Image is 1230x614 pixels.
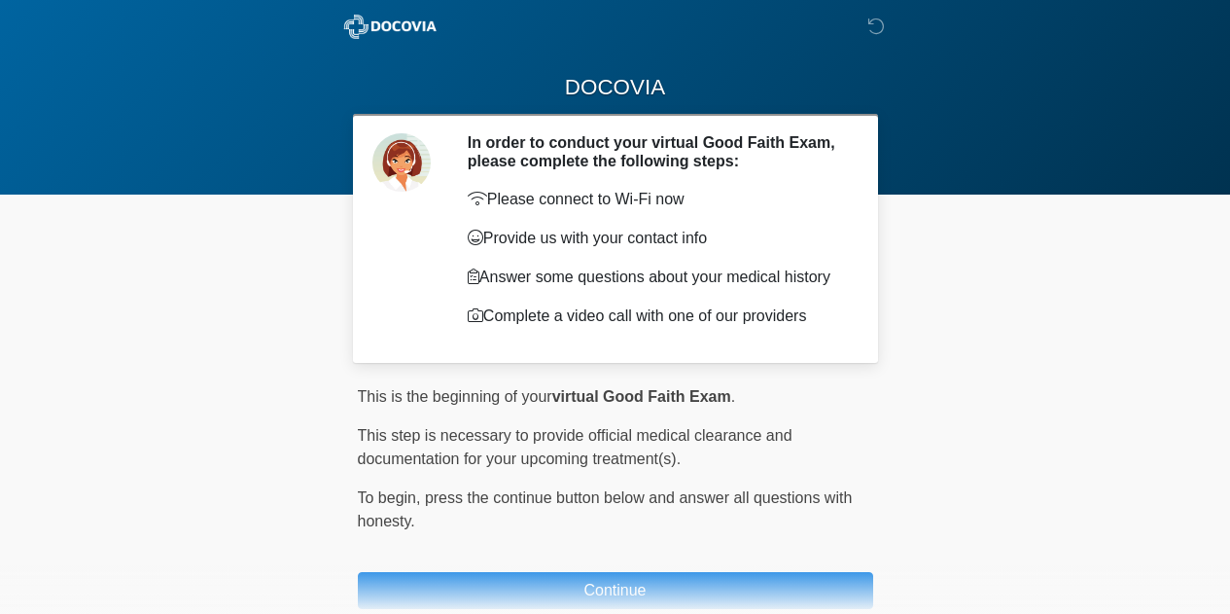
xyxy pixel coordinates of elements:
[358,427,792,467] span: This step is necessary to provide official medical clearance and documentation for your upcoming ...
[468,266,844,289] p: Answer some questions about your medical history
[358,388,552,405] span: This is the beginning of your
[468,188,844,211] p: Please connect to Wi-Fi now
[731,388,735,405] span: .
[358,489,425,506] span: To begin,
[468,133,844,170] h2: In order to conduct your virtual Good Faith Exam, please complete the following steps:
[468,305,844,328] p: Complete a video call with one of our providers
[552,388,731,405] strong: virtual Good Faith Exam
[372,133,431,192] img: Agent Avatar
[358,489,853,529] span: press the continue button below and answer all questions with honesty.
[468,227,844,250] p: Provide us with your contact info
[338,15,442,39] img: ABC Med Spa- GFEase Logo
[343,70,888,106] h1: DOCOVIA
[358,572,873,609] button: Continue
